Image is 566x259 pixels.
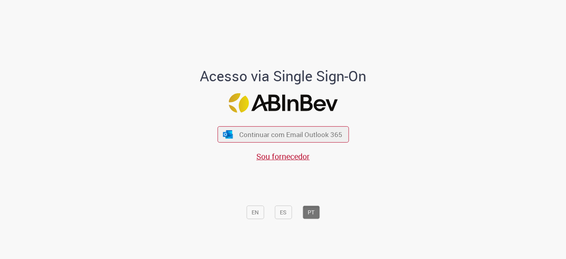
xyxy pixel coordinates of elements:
span: Continuar com Email Outlook 365 [239,130,342,139]
a: Sou fornecedor [256,151,310,162]
h1: Acesso via Single Sign-On [173,68,394,84]
img: ícone Azure/Microsoft 360 [222,130,234,139]
button: ícone Azure/Microsoft 360 Continuar com Email Outlook 365 [217,126,349,143]
button: PT [303,206,320,219]
button: EN [246,206,264,219]
button: ES [275,206,292,219]
img: Logo ABInBev [228,93,338,113]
